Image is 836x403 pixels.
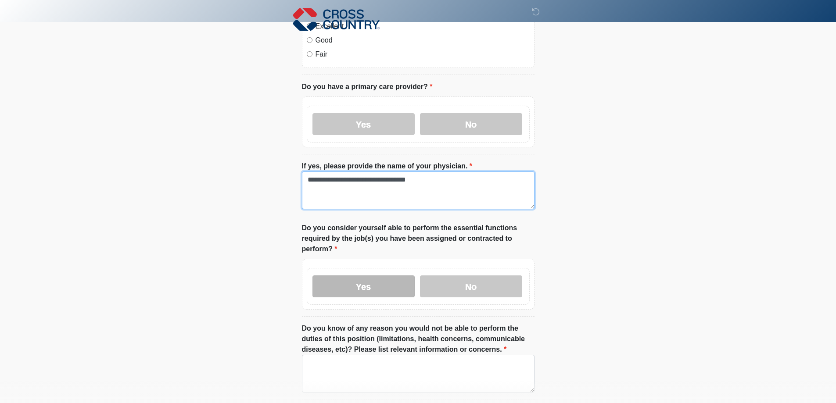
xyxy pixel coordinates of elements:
label: Do you have a primary care provider? [302,82,433,92]
input: Fair [307,51,312,57]
label: Yes [312,113,415,135]
label: No [420,113,522,135]
label: Yes [312,275,415,297]
label: Do you know of any reason you would not be able to perform the duties of this position (limitatio... [302,323,535,355]
label: If yes, please provide the name of your physician. [302,161,473,171]
img: Cross Country Logo [293,7,380,32]
label: Do you consider yourself able to perform the essential functions required by the job(s) you have ... [302,223,535,254]
label: Good [316,35,530,46]
input: Good [307,37,312,43]
label: Fair [316,49,530,60]
label: No [420,275,522,297]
